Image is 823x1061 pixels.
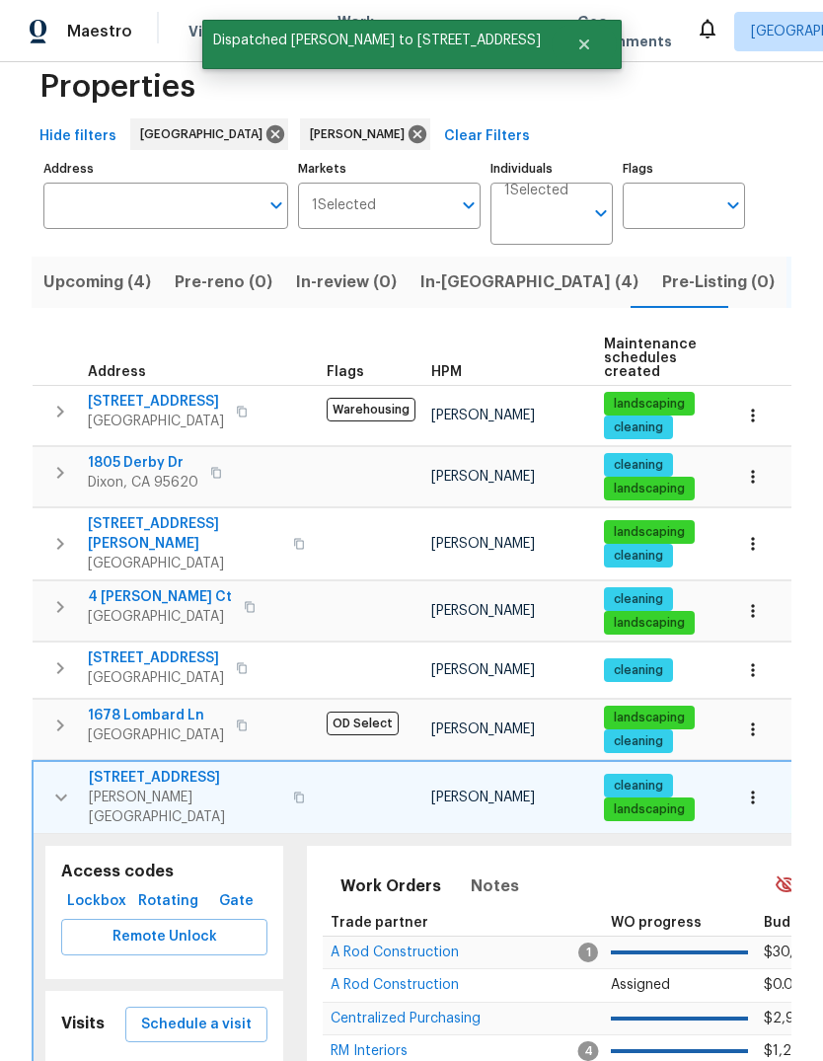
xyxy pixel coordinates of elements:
[606,591,671,608] span: cleaning
[77,925,252,949] span: Remote Unlock
[89,768,281,788] span: [STREET_ADDRESS]
[331,978,459,992] span: A Rod Construction
[140,889,196,914] span: Rotating
[604,338,697,379] span: Maintenance schedules created
[504,183,568,199] span: 1 Selected
[125,1007,267,1043] button: Schedule a visit
[188,22,229,41] span: Visits
[202,20,552,61] span: Dispatched [PERSON_NAME] to [STREET_ADDRESS]
[436,118,538,155] button: Clear Filters
[764,916,814,930] span: Budget
[88,607,232,627] span: [GEOGRAPHIC_DATA]
[606,457,671,474] span: cleaning
[88,453,198,473] span: 1805 Derby Dr
[606,710,693,726] span: landscaping
[331,979,459,991] a: A Rod Construction
[331,1044,408,1058] span: RM Interiors
[88,473,198,493] span: Dixon, CA 95620
[606,396,693,413] span: landscaping
[444,124,530,149] span: Clear Filters
[431,791,535,804] span: [PERSON_NAME]
[43,268,151,296] span: Upcoming (4)
[61,919,267,955] button: Remote Unlock
[552,25,617,64] button: Close
[88,412,224,431] span: [GEOGRAPHIC_DATA]
[61,883,132,920] button: Lockbox
[331,1045,408,1057] a: RM Interiors
[204,883,267,920] button: Gate
[88,668,224,688] span: [GEOGRAPHIC_DATA]
[262,191,290,219] button: Open
[61,1014,105,1034] h5: Visits
[578,1041,599,1061] span: 4
[88,365,146,379] span: Address
[431,722,535,736] span: [PERSON_NAME]
[212,889,260,914] span: Gate
[88,706,224,725] span: 1678 Lombard Ln
[606,524,693,541] span: landscaping
[331,947,459,958] a: A Rod Construction
[606,778,671,795] span: cleaning
[331,1013,481,1024] a: Centralized Purchasing
[327,712,399,735] span: OD Select
[296,268,397,296] span: In-review (0)
[298,163,482,175] label: Markets
[88,725,224,745] span: [GEOGRAPHIC_DATA]
[61,862,267,882] h5: Access codes
[577,12,672,51] span: Geo Assignments
[39,77,195,97] span: Properties
[89,788,281,827] span: [PERSON_NAME][GEOGRAPHIC_DATA]
[88,554,281,573] span: [GEOGRAPHIC_DATA]
[337,12,388,51] span: Work Orders
[69,889,124,914] span: Lockbox
[88,648,224,668] span: [STREET_ADDRESS]
[88,514,281,554] span: [STREET_ADDRESS][PERSON_NAME]
[606,548,671,565] span: cleaning
[132,883,204,920] button: Rotating
[471,872,519,900] span: Notes
[606,419,671,436] span: cleaning
[611,975,748,996] p: Assigned
[340,872,441,900] span: Work Orders
[606,733,671,750] span: cleaning
[331,1012,481,1025] span: Centralized Purchasing
[420,268,638,296] span: In-[GEOGRAPHIC_DATA] (4)
[67,22,132,41] span: Maestro
[88,392,224,412] span: [STREET_ADDRESS]
[312,197,376,214] span: 1 Selected
[130,118,288,150] div: [GEOGRAPHIC_DATA]
[300,118,430,150] div: [PERSON_NAME]
[331,946,459,959] span: A Rod Construction
[140,124,270,144] span: [GEOGRAPHIC_DATA]
[606,801,693,818] span: landscaping
[43,163,288,175] label: Address
[455,191,483,219] button: Open
[141,1013,252,1037] span: Schedule a visit
[587,199,615,227] button: Open
[88,587,232,607] span: 4 [PERSON_NAME] Ct
[578,943,598,962] span: 1
[662,268,775,296] span: Pre-Listing (0)
[764,978,803,992] span: $0.00
[331,916,428,930] span: Trade partner
[719,191,747,219] button: Open
[39,124,116,149] span: Hide filters
[175,268,272,296] span: Pre-reno (0)
[606,615,693,632] span: landscaping
[606,481,693,497] span: landscaping
[611,916,702,930] span: WO progress
[606,662,671,679] span: cleaning
[310,124,412,144] span: [PERSON_NAME]
[490,163,613,175] label: Individuals
[623,163,745,175] label: Flags
[32,118,124,155] button: Hide filters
